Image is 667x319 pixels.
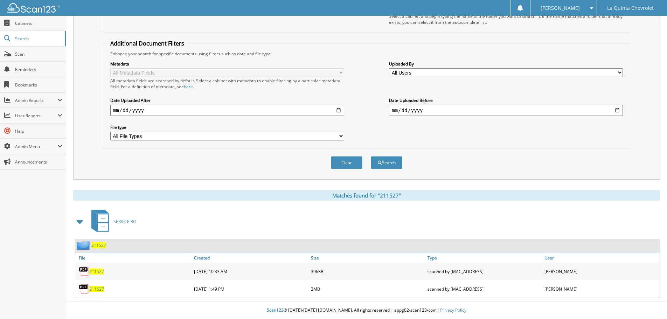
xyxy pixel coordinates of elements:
[79,284,89,294] img: PDF.png
[89,269,104,275] a: 211527
[15,144,57,150] span: Admin Menu
[110,61,344,67] label: Metadata
[91,242,106,248] a: 211527
[389,97,623,103] label: Date Uploaded Before
[110,97,344,103] label: Date Uploaded After
[15,113,57,119] span: User Reports
[184,84,193,90] a: here
[426,282,543,296] div: scanned by [MAC_ADDRESS]
[632,285,667,319] iframe: Chat Widget
[107,40,188,47] legend: Additional Document Filters
[87,208,136,235] a: SERVICE RO
[192,253,309,263] a: Created
[309,282,426,296] div: 3MB
[267,307,284,313] span: Scan123
[15,36,61,42] span: Search
[107,51,626,57] div: Enhance your search for specific documents using filters such as date and file type.
[426,253,543,263] a: Type
[79,266,89,277] img: PDF.png
[110,78,344,90] div: All metadata fields are searched by default. Select a cabinet with metadata to enable filtering b...
[77,241,91,250] img: folder2.png
[15,159,62,165] span: Announcements
[192,282,309,296] div: [DATE] 1:49 PM
[15,20,62,26] span: Cabinets
[15,97,57,103] span: Admin Reports
[192,264,309,278] div: [DATE] 10:33 AM
[66,302,667,319] div: © [DATE]-[DATE] [DOMAIN_NAME]. All rights reserved | appg02-scan123-com |
[371,156,402,169] button: Search
[440,307,466,313] a: Privacy Policy
[110,124,344,130] label: File type
[543,253,660,263] a: User
[15,128,62,134] span: Help
[541,6,580,10] span: [PERSON_NAME]
[73,190,660,201] div: Matches found for "211527"
[331,156,362,169] button: Clear
[607,6,654,10] span: La Quinta Chevrolet
[389,105,623,116] input: end
[426,264,543,278] div: scanned by [MAC_ADDRESS]
[15,67,62,72] span: Reminders
[113,219,136,224] span: SERVICE RO
[543,282,660,296] div: [PERSON_NAME]
[75,253,192,263] a: File
[389,13,623,25] div: Select a cabinet and begin typing the name of the folder you want to search in. If the name match...
[309,264,426,278] div: 396KB
[15,51,62,57] span: Scan
[110,105,344,116] input: start
[15,82,62,88] span: Bookmarks
[89,286,104,292] a: 211527
[389,61,623,67] label: Uploaded By
[309,253,426,263] a: Size
[543,264,660,278] div: [PERSON_NAME]
[7,3,60,13] img: scan123-logo-white.svg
